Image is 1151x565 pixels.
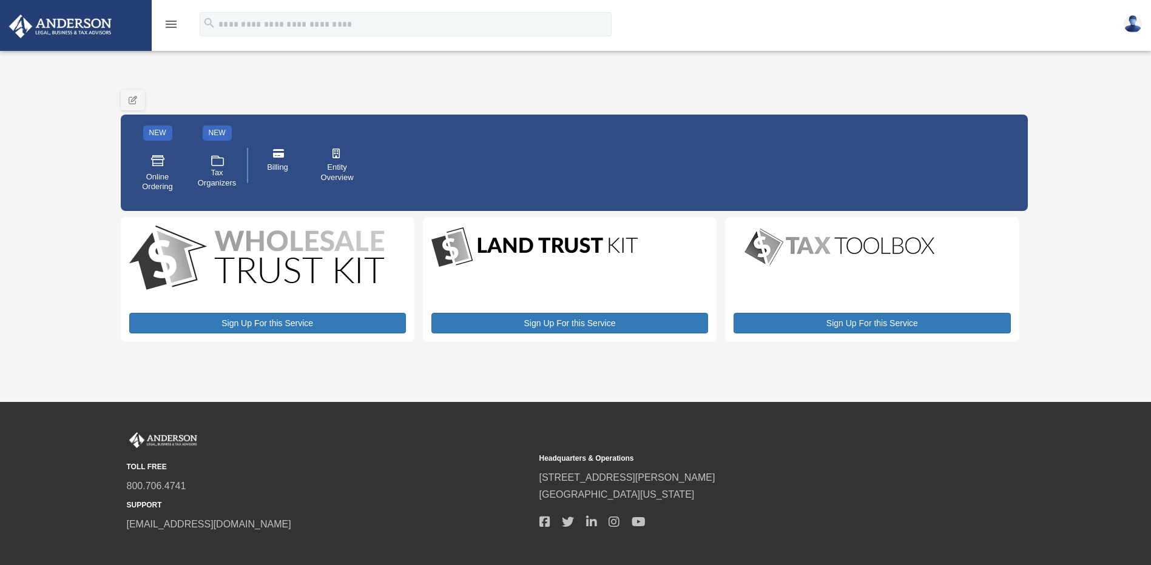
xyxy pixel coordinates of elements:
div: NEW [203,125,232,141]
a: Sign Up For this Service [431,313,708,333]
span: Online Ordering [141,172,175,193]
a: menu [164,21,178,32]
span: Billing [267,162,288,173]
img: User Pic [1124,15,1142,33]
i: search [203,16,216,30]
img: WS-Trust-Kit-lgo-1.jpg [129,226,384,293]
a: Sign Up For this Service [734,313,1010,333]
span: Tax Organizers [198,168,237,189]
img: taxtoolbox_new-1.webp [734,226,946,268]
small: SUPPORT [127,499,531,512]
a: Entity Overview [312,140,363,191]
span: Entity Overview [320,162,354,183]
a: [EMAIL_ADDRESS][DOMAIN_NAME] [127,519,291,529]
img: LandTrust_lgo-1.jpg [431,226,638,270]
small: TOLL FREE [127,461,531,473]
img: Anderson Advisors Platinum Portal [5,15,115,38]
a: Billing [252,140,303,191]
a: Online Ordering [132,145,183,201]
a: [GEOGRAPHIC_DATA][US_STATE] [539,489,695,500]
a: Sign Up For this Service [129,313,406,333]
a: 800.706.4741 [127,481,186,491]
a: [STREET_ADDRESS][PERSON_NAME] [539,472,715,483]
img: Anderson Advisors Platinum Portal [127,432,200,448]
div: NEW [143,125,172,141]
a: Tax Organizers [192,145,243,201]
i: menu [164,17,178,32]
small: Headquarters & Operations [539,452,943,465]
